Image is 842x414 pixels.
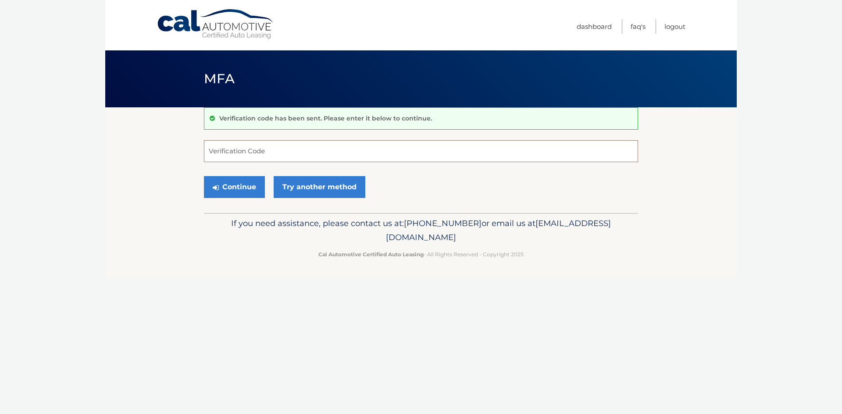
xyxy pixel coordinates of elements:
strong: Cal Automotive Certified Auto Leasing [318,251,424,258]
a: FAQ's [631,19,646,34]
button: Continue [204,176,265,198]
a: Try another method [274,176,365,198]
p: If you need assistance, please contact us at: or email us at [210,216,632,244]
span: [PHONE_NUMBER] [404,218,482,228]
span: MFA [204,71,235,87]
a: Cal Automotive [157,9,275,40]
p: - All Rights Reserved - Copyright 2025 [210,250,632,259]
a: Dashboard [577,19,612,34]
input: Verification Code [204,140,638,162]
a: Logout [664,19,685,34]
p: Verification code has been sent. Please enter it below to continue. [219,114,432,122]
span: [EMAIL_ADDRESS][DOMAIN_NAME] [386,218,611,242]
